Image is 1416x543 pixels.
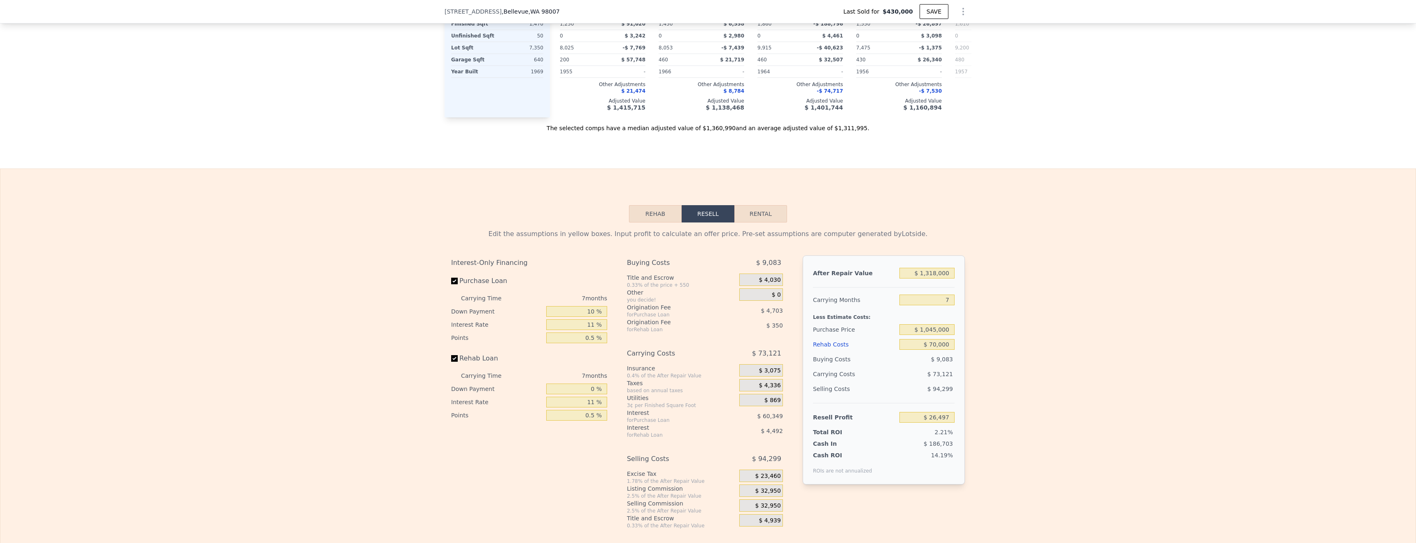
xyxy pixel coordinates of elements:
[856,45,870,51] span: 7,475
[759,367,780,374] span: $ 3,075
[451,305,543,318] div: Down Payment
[935,429,953,435] span: 2.21%
[813,322,896,337] div: Purchase Price
[461,292,515,305] div: Carrying Time
[659,45,673,51] span: 8,053
[927,371,953,377] span: $ 73,121
[752,346,781,361] span: $ 73,121
[813,428,864,436] div: Total ROI
[629,205,682,222] button: Rehab
[757,33,761,39] span: 0
[445,7,502,16] span: [STREET_ADDRESS]
[627,432,719,438] div: for Rehab Loan
[560,45,574,51] span: 8,025
[805,104,843,111] span: $ 1,401,744
[627,372,736,379] div: 0.4% of the After Repair Value
[560,21,574,27] span: 1,250
[518,292,607,305] div: 7 months
[627,311,719,318] div: for Purchase Loan
[499,66,543,77] div: 1969
[659,33,662,39] span: 0
[757,57,767,63] span: 460
[627,493,736,499] div: 2.5% of the After Repair Value
[817,88,843,94] span: -$ 74,717
[627,346,719,361] div: Carrying Costs
[627,394,736,402] div: Utilities
[627,255,719,270] div: Buying Costs
[813,410,896,425] div: Resell Profit
[625,33,645,39] span: $ 3,242
[560,57,569,63] span: 200
[451,355,458,362] input: Rehab Loan
[757,413,783,419] span: $ 60,349
[706,104,744,111] span: $ 1,138,468
[761,428,783,434] span: $ 4,492
[560,66,601,77] div: 1955
[627,478,736,484] div: 1.78% of the After Repair Value
[451,331,543,344] div: Points
[955,33,958,39] span: 0
[627,470,736,478] div: Excise Tax
[757,81,843,88] div: Other Adjustments
[451,318,543,331] div: Interest Rate
[813,352,896,367] div: Buying Costs
[627,402,736,409] div: 3¢ per Finished Square Foot
[766,322,783,329] span: $ 350
[756,255,781,270] span: $ 9,083
[955,3,971,20] button: Show Options
[813,459,872,474] div: ROIs are not annualized
[904,104,942,111] span: $ 1,160,894
[813,266,896,281] div: After Repair Value
[518,369,607,382] div: 7 months
[755,473,781,480] span: $ 23,460
[722,45,744,51] span: -$ 7,439
[502,7,560,16] span: , Bellevue
[627,326,719,333] div: for Rehab Loan
[772,291,781,299] span: $ 0
[627,379,736,387] div: Taxes
[927,386,953,392] span: $ 94,299
[883,7,913,16] span: $430,000
[451,18,496,30] div: Finished Sqft
[499,30,543,42] div: 50
[451,351,543,366] label: Rehab Loan
[759,382,780,389] span: $ 4,336
[451,54,496,66] div: Garage Sqft
[451,42,496,54] div: Lot Sqft
[764,397,781,404] span: $ 869
[659,98,744,104] div: Adjusted Value
[901,66,942,77] div: -
[560,81,645,88] div: Other Adjustments
[499,18,543,30] div: 1,470
[856,98,942,104] div: Adjusted Value
[724,33,744,39] span: $ 2,980
[856,66,897,77] div: 1956
[919,88,942,94] span: -$ 7,530
[627,522,736,529] div: 0.33% of the After Repair Value
[627,364,736,372] div: Insurance
[921,33,942,39] span: $ 3,098
[621,57,645,63] span: $ 57,748
[918,57,942,63] span: $ 26,340
[627,484,736,493] div: Listing Commission
[755,502,781,510] span: $ 32,950
[703,66,744,77] div: -
[761,307,783,314] span: $ 4,703
[627,409,719,417] div: Interest
[451,396,543,409] div: Interest Rate
[856,57,866,63] span: 430
[920,4,948,19] button: SAVE
[607,104,645,111] span: $ 1,415,715
[451,382,543,396] div: Down Payment
[813,307,955,322] div: Less Estimate Costs:
[843,7,883,16] span: Last Sold for
[856,33,859,39] span: 0
[621,88,645,94] span: $ 21,474
[919,45,942,51] span: -$ 1,375
[461,369,515,382] div: Carrying Time
[499,54,543,66] div: 640
[621,21,645,27] span: $ 91,020
[759,517,780,524] span: $ 4,939
[931,356,953,363] span: $ 9,083
[445,117,971,132] div: The selected comps have a median adjusted value of $1,360,990 and an average adjusted value of $1...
